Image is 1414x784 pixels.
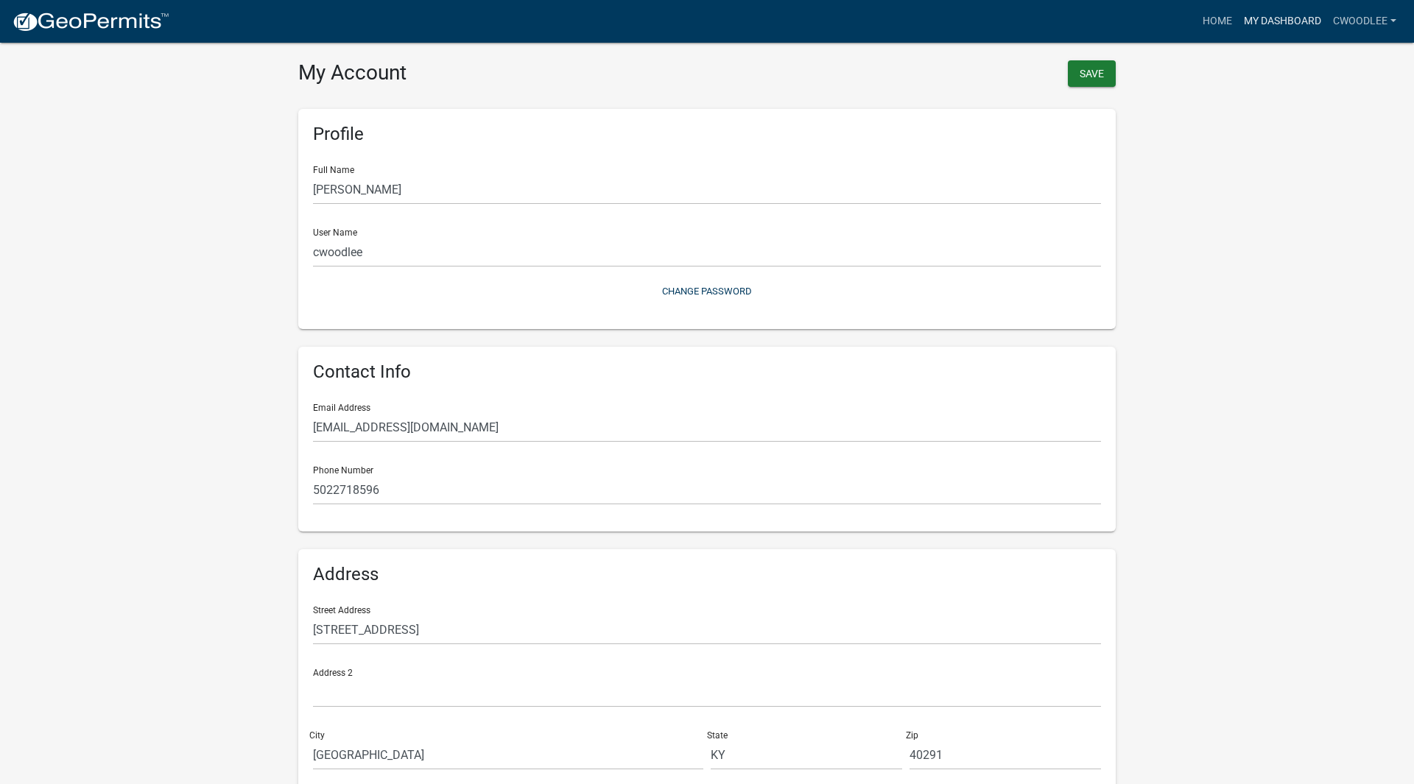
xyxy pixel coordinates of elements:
a: Home [1197,7,1238,35]
h6: Address [313,564,1101,585]
h3: My Account [298,60,696,85]
a: My Dashboard [1238,7,1327,35]
a: cwoodlee [1327,7,1402,35]
button: Change Password [313,279,1101,303]
h6: Profile [313,124,1101,145]
button: Save [1068,60,1116,87]
h6: Contact Info [313,361,1101,383]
